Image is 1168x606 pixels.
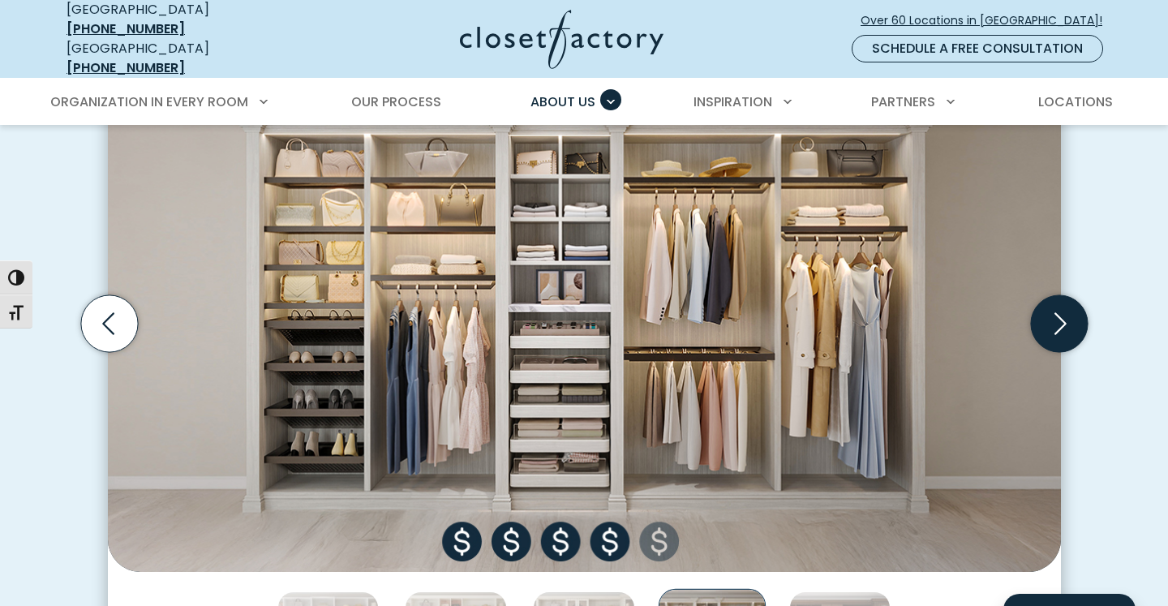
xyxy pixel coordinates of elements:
[861,12,1115,29] span: Over 60 Locations in [GEOGRAPHIC_DATA]!
[67,58,185,77] a: [PHONE_NUMBER]
[108,75,1061,571] img: Budget options at Closet Factory Tier 4
[852,35,1103,62] a: Schedule a Free Consultation
[39,80,1129,125] nav: Primary Menu
[693,92,772,111] span: Inspiration
[460,10,663,69] img: Closet Factory Logo
[860,6,1116,35] a: Over 60 Locations in [GEOGRAPHIC_DATA]!
[67,19,185,38] a: [PHONE_NUMBER]
[530,92,595,111] span: About Us
[351,92,441,111] span: Our Process
[75,289,144,359] button: Previous slide
[67,39,302,78] div: [GEOGRAPHIC_DATA]
[871,92,935,111] span: Partners
[50,92,248,111] span: Organization in Every Room
[1024,289,1094,359] button: Next slide
[1038,92,1113,111] span: Locations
